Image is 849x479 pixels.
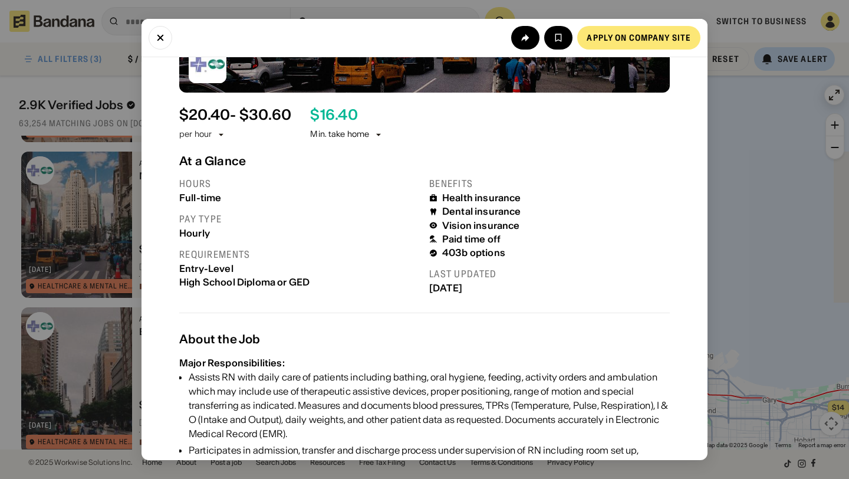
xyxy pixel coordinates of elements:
div: Assists RN with daily care of patients including bathing, oral hygiene, feeding, activity orders ... [189,370,670,441]
div: $ 20.40 - $30.60 [179,107,291,124]
div: Last updated [429,268,670,280]
div: Hourly [179,228,420,239]
div: $ 16.40 [310,107,357,124]
div: Min. take home [310,129,383,140]
div: Entry-Level [179,263,420,274]
img: Advocate Aurora Health logo [189,45,226,83]
button: Close [149,26,172,50]
div: About the Job [179,332,670,346]
div: [DATE] [429,283,670,294]
div: Requirements [179,248,420,261]
div: Full-time [179,192,420,204]
div: Health insurance [442,192,521,204]
div: 403b options [442,247,505,258]
div: Vision insurance [442,220,520,231]
div: Dental insurance [442,206,521,217]
div: per hour [179,129,212,140]
div: Paid time off [442,234,501,245]
div: Pay type [179,213,420,225]
div: Benefits [429,178,670,190]
div: At a Glance [179,154,670,168]
div: Apply on company site [587,34,691,42]
div: High School Diploma or GED [179,277,420,288]
div: Hours [179,178,420,190]
b: Major Responsibilities: [179,357,285,369]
